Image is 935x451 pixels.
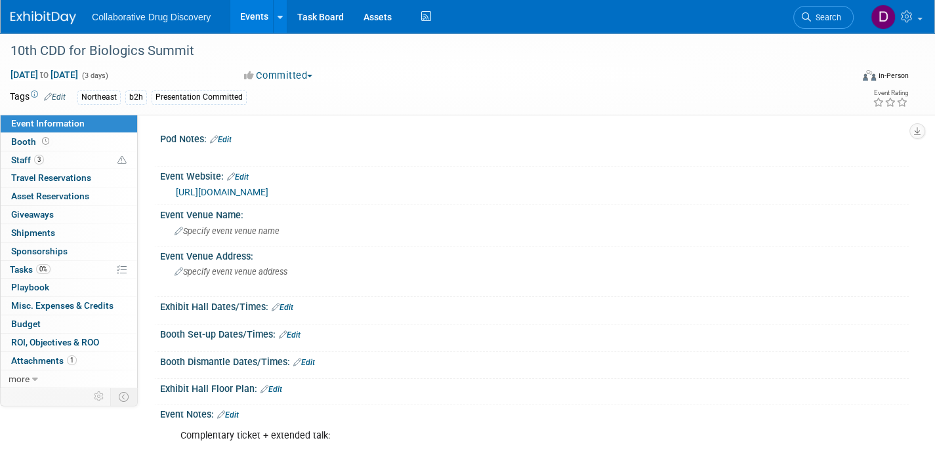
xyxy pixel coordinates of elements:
a: Edit [272,303,293,312]
a: Edit [260,385,282,394]
span: Specify event venue name [175,226,280,236]
a: Edit [227,172,249,182]
img: ExhibitDay [10,11,76,24]
a: Giveaways [1,206,137,224]
a: Event Information [1,115,137,132]
img: Daniel Castro [871,5,896,29]
div: Event Notes: [160,404,909,422]
a: Budget [1,315,137,333]
div: 10th CDD for Biologics Summit [6,39,832,63]
a: Misc. Expenses & Credits [1,297,137,315]
a: Shipments [1,224,137,242]
a: more [1,370,137,388]
a: [URL][DOMAIN_NAME] [176,187,268,197]
span: 3 [34,155,44,165]
div: Booth Dismantle Dates/Times: [160,352,909,369]
span: Shipments [11,227,55,238]
div: Event Rating [873,90,908,96]
span: Tasks [10,264,51,275]
a: Edit [210,135,232,144]
td: Personalize Event Tab Strip [88,388,111,405]
a: Edit [217,410,239,420]
img: Format-Inperson.png [863,70,876,81]
a: ROI, Objectives & ROO [1,334,137,351]
a: Search [793,6,854,29]
span: Misc. Expenses & Credits [11,300,114,311]
button: Committed [239,69,318,83]
td: Tags [10,90,66,105]
span: Attachments [11,355,77,366]
span: ROI, Objectives & ROO [11,337,99,347]
a: Sponsorships [1,243,137,260]
a: Tasks0% [1,261,137,279]
span: Potential Scheduling Conflict -- at least one attendee is tagged in another overlapping event. [117,155,127,167]
span: Search [811,12,841,22]
span: Collaborative Drug Discovery [92,12,211,22]
div: Event Venue Name: [160,205,909,222]
span: 1 [67,355,77,365]
div: Event Venue Address: [160,246,909,263]
div: Booth Set-up Dates/Times: [160,324,909,342]
span: Booth not reserved yet [39,136,52,146]
a: Attachments1 [1,352,137,370]
div: In-Person [878,71,909,81]
a: Travel Reservations [1,169,137,187]
div: Presentation Committed [152,90,247,104]
span: Giveaways [11,209,54,220]
span: Sponsorships [11,246,68,256]
div: Event Format [776,68,909,88]
span: 0% [36,264,51,274]
span: Playbook [11,282,49,292]
span: [DATE] [DATE] [10,69,79,81]
a: Edit [293,358,315,367]
span: Travel Reservations [11,172,91,183]
span: Asset Reservations [11,191,89,201]
span: Budget [11,319,41,329]
span: (3 days) [81,71,108,80]
a: Staff3 [1,151,137,169]
span: to [38,69,51,80]
div: b2h [125,90,147,104]
span: Booth [11,136,52,147]
div: Pod Notes: [160,129,909,146]
td: Toggle Event Tabs [111,388,138,405]
a: Playbook [1,279,137,296]
span: Specify event venue address [175,267,287,277]
div: Event Website: [160,167,909,184]
span: Event Information [11,118,85,128]
a: Edit [279,330,301,340]
span: Staff [11,155,44,165]
span: more [9,374,30,384]
div: Northeast [77,90,121,104]
a: Edit [44,92,66,102]
div: Exhibit Hall Floor Plan: [160,379,909,396]
a: Asset Reservations [1,187,137,205]
div: Exhibit Hall Dates/Times: [160,297,909,314]
a: Booth [1,133,137,151]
